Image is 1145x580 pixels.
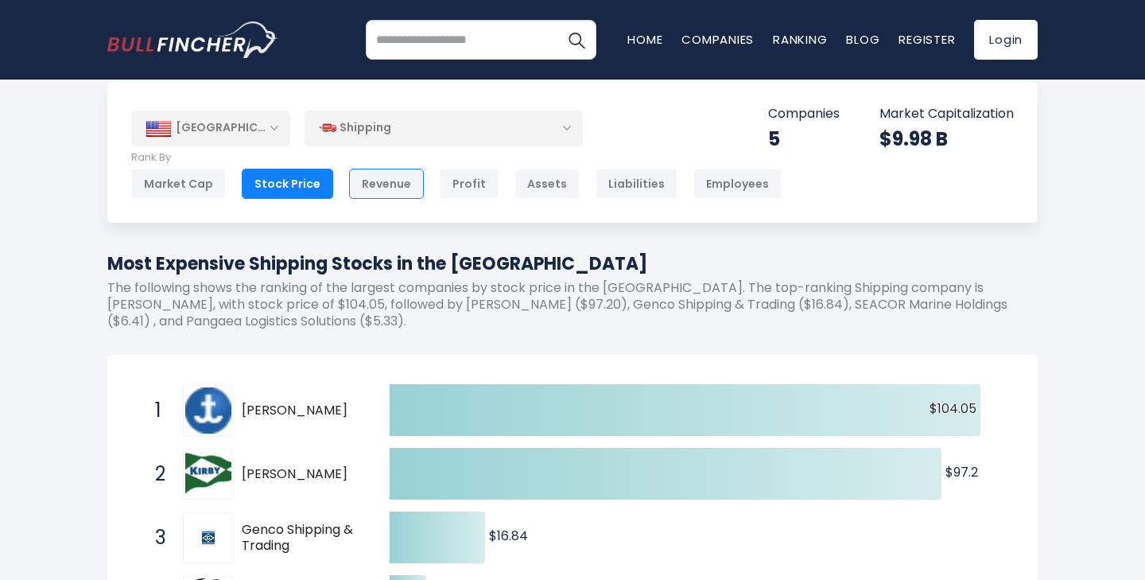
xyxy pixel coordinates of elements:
[242,466,362,483] span: [PERSON_NAME]
[974,20,1038,60] a: Login
[768,106,840,123] p: Companies
[945,463,978,481] text: $97.2
[147,397,163,424] span: 1
[879,106,1014,123] p: Market Capitalization
[131,169,226,199] div: Market Cap
[879,127,1014,151] div: $9.98 B
[131,111,290,146] div: [GEOGRAPHIC_DATA]
[107,251,1038,277] h1: Most Expensive Shipping Stocks in the [GEOGRAPHIC_DATA]
[185,451,231,497] img: Kirby
[627,31,662,48] a: Home
[185,387,231,434] img: Matson
[557,20,596,60] button: Search
[242,403,362,419] span: [PERSON_NAME]
[147,524,163,551] span: 3
[846,31,879,48] a: Blog
[242,169,333,199] div: Stock Price
[202,531,215,544] img: Genco Shipping & Trading
[147,461,163,488] span: 2
[107,21,278,58] img: bullfincher logo
[349,169,424,199] div: Revenue
[681,31,754,48] a: Companies
[514,169,580,199] div: Assets
[930,399,976,418] text: $104.05
[107,280,1038,329] p: The following shows the ranking of the largest companies by stock price in the [GEOGRAPHIC_DATA]....
[242,522,362,555] span: Genco Shipping & Trading
[305,110,583,146] div: Shipping
[440,169,499,199] div: Profit
[768,127,840,151] div: 5
[107,21,278,58] a: Go to homepage
[693,169,782,199] div: Employees
[773,31,827,48] a: Ranking
[899,31,955,48] a: Register
[489,527,528,545] text: $16.84
[596,169,677,199] div: Liabilities
[131,151,782,165] p: Rank By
